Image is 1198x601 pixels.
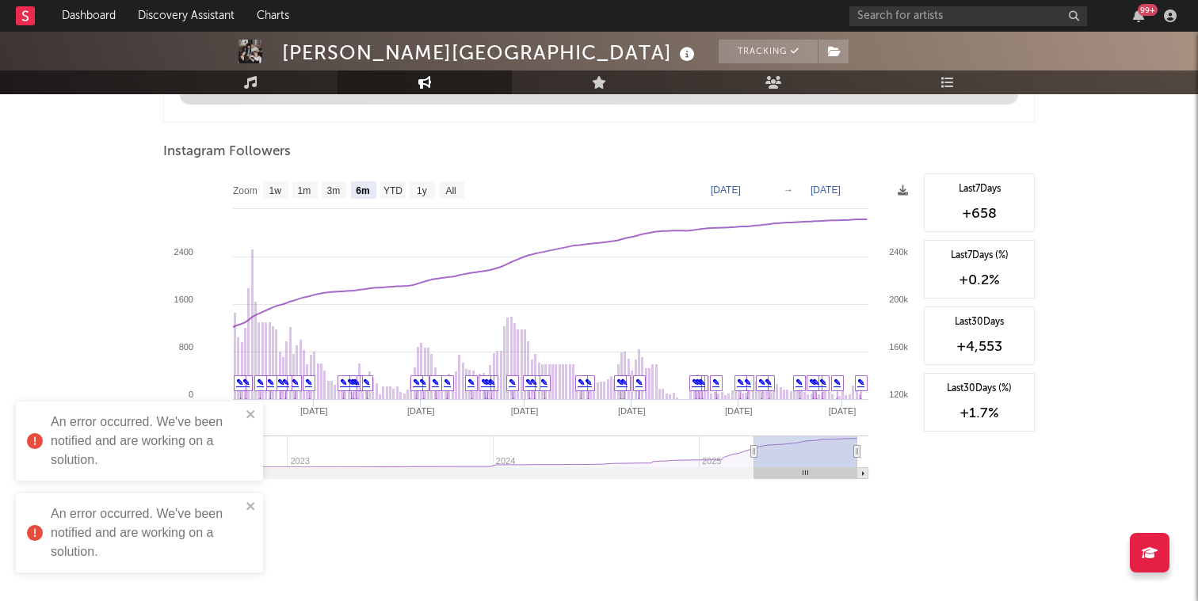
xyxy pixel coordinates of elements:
[298,185,311,196] text: 1m
[340,378,347,387] a: ✎
[419,378,426,387] a: ✎
[933,204,1026,223] div: +658
[347,378,354,387] a: ✎
[765,378,772,387] a: ✎
[857,378,864,387] a: ✎
[933,271,1026,290] div: +0.2 %
[174,247,193,257] text: 2400
[1133,10,1144,22] button: 99+
[413,378,420,387] a: ✎
[467,378,475,387] a: ✎
[174,295,193,304] text: 1600
[829,406,857,416] text: [DATE]
[784,184,793,196] text: →
[811,184,841,196] text: [DATE]
[242,378,250,387] a: ✎
[488,378,495,387] a: ✎
[889,390,908,399] text: 120k
[933,382,1026,396] div: Last 30 Days (%)
[282,378,289,387] a: ✎
[292,378,299,387] a: ✎
[163,143,291,162] span: Instagram Followers
[511,406,539,416] text: [DATE]
[618,406,646,416] text: [DATE]
[51,504,241,561] div: An error occurred. We've been notified and are working on a solution.
[179,342,193,352] text: 800
[246,500,257,515] button: close
[481,378,488,387] a: ✎
[1138,4,1158,16] div: 99 +
[849,6,1087,26] input: Search for artists
[417,185,427,196] text: 1y
[305,378,312,387] a: ✎
[725,406,753,416] text: [DATE]
[889,342,908,352] text: 160k
[363,378,370,387] a: ✎
[383,185,403,196] text: YTD
[300,406,328,416] text: [DATE]
[933,249,1026,263] div: Last 7 Days (%)
[711,184,741,196] text: [DATE]
[795,378,803,387] a: ✎
[819,378,826,387] a: ✎
[246,408,257,423] button: close
[525,378,532,387] a: ✎
[758,378,765,387] a: ✎
[834,378,841,387] a: ✎
[933,337,1026,356] div: +4,553
[540,378,547,387] a: ✎
[616,378,624,387] a: ✎
[585,378,592,387] a: ✎
[692,378,699,387] a: ✎
[620,378,628,387] a: ✎
[712,378,719,387] a: ✎
[737,378,744,387] a: ✎
[282,40,699,66] div: [PERSON_NAME][GEOGRAPHIC_DATA]
[530,378,537,387] a: ✎
[257,378,264,387] a: ✎
[719,40,818,63] button: Tracking
[189,390,193,399] text: 0
[889,247,908,257] text: 240k
[889,295,908,304] text: 200k
[635,378,643,387] a: ✎
[356,185,369,196] text: 6m
[407,406,435,416] text: [DATE]
[444,378,451,387] a: ✎
[51,413,241,470] div: An error occurred. We've been notified and are working on a solution.
[233,185,258,196] text: Zoom
[578,378,585,387] a: ✎
[267,378,274,387] a: ✎
[933,182,1026,196] div: Last 7 Days
[432,378,439,387] a: ✎
[236,378,243,387] a: ✎
[933,404,1026,423] div: +1.7 %
[509,378,516,387] a: ✎
[809,378,816,387] a: ✎
[445,185,456,196] text: All
[277,378,284,387] a: ✎
[744,378,751,387] a: ✎
[327,185,341,196] text: 3m
[269,185,282,196] text: 1w
[933,315,1026,329] div: Last 30 Days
